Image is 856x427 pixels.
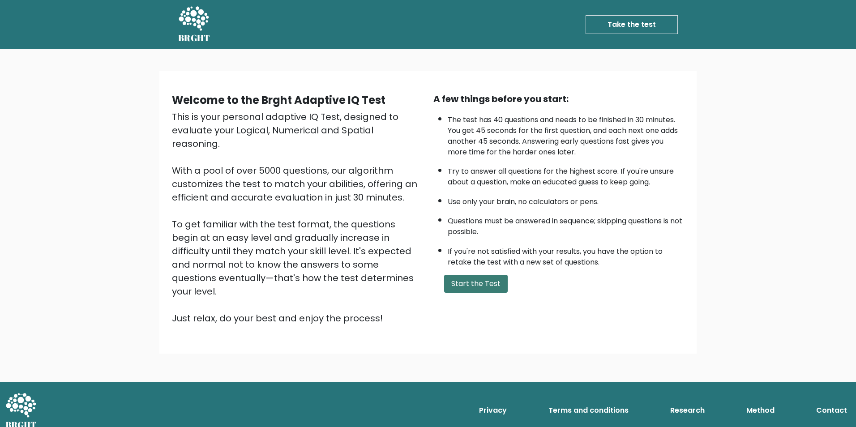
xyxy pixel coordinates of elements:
[448,211,684,237] li: Questions must be answered in sequence; skipping questions is not possible.
[172,110,423,325] div: This is your personal adaptive IQ Test, designed to evaluate your Logical, Numerical and Spatial ...
[545,401,632,419] a: Terms and conditions
[667,401,708,419] a: Research
[475,401,510,419] a: Privacy
[178,4,210,46] a: BRGHT
[448,192,684,207] li: Use only your brain, no calculators or pens.
[586,15,678,34] a: Take the test
[444,275,508,293] button: Start the Test
[433,92,684,106] div: A few things before you start:
[172,93,385,107] b: Welcome to the Brght Adaptive IQ Test
[448,110,684,158] li: The test has 40 questions and needs to be finished in 30 minutes. You get 45 seconds for the firs...
[448,162,684,188] li: Try to answer all questions for the highest score. If you're unsure about a question, make an edu...
[743,401,778,419] a: Method
[448,242,684,268] li: If you're not satisfied with your results, you have the option to retake the test with a new set ...
[178,33,210,43] h5: BRGHT
[813,401,851,419] a: Contact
